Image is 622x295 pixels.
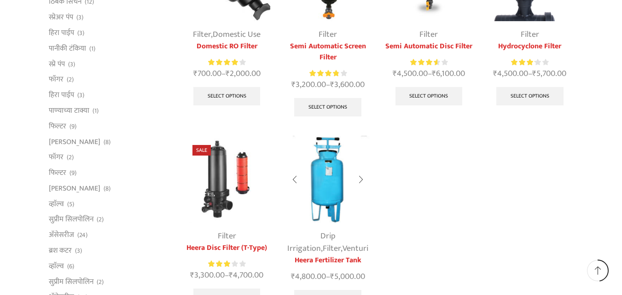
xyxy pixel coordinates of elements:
div: Rated 3.00 out of 5 [208,259,245,269]
bdi: 5,000.00 [330,270,365,283]
a: Venturi [343,242,368,255]
div: Rated 3.67 out of 5 [410,58,448,67]
img: Heera Disc Filter (T-Type) [183,136,270,223]
span: Rated out of 5 [208,259,231,269]
span: ₹ [291,78,296,92]
a: Filter [419,28,438,41]
span: (8) [104,138,110,147]
a: फॉगर [49,72,64,87]
bdi: 5,700.00 [532,67,566,81]
a: [PERSON_NAME] [49,180,100,196]
span: – [385,68,472,80]
span: (1) [93,106,99,116]
a: ब्रश कटर [49,243,72,258]
span: (9) [70,168,76,178]
span: ₹ [330,270,334,283]
a: सुप्रीम सिलपोलिन [49,212,93,227]
a: व्हाॅल्व [49,258,64,274]
img: Heera Fertilizer Tank [284,136,371,223]
span: ₹ [291,270,295,283]
span: – [183,68,270,80]
span: – [183,269,270,282]
span: (6) [67,262,74,271]
span: – [284,271,371,283]
a: [PERSON_NAME] [49,134,100,150]
span: (2) [67,75,74,84]
a: Domestic RO Filter [183,41,270,52]
div: Rated 3.20 out of 5 [511,58,548,67]
div: , [183,29,270,41]
a: Semi Automatic Screen Filter [284,41,371,63]
a: व्हाॅल्व [49,196,64,212]
bdi: 4,700.00 [229,268,263,282]
a: Hydrocyclone Filter [486,41,573,52]
span: (3) [77,29,84,38]
bdi: 6,100.00 [432,67,465,81]
span: ₹ [190,268,194,282]
div: Rated 4.00 out of 5 [208,58,245,67]
span: ₹ [226,67,230,81]
a: Filter [319,28,337,41]
a: Drip Irrigation [287,229,336,255]
span: (1) [89,44,95,53]
a: अ‍ॅसेसरीज [49,227,74,243]
span: ₹ [193,67,198,81]
span: (3) [76,13,83,22]
a: पानीकी टंकिया [49,40,86,56]
span: ₹ [432,67,436,81]
a: Select options for “Domestic RO Filter” [193,87,261,105]
a: Select options for “Semi Automatic Disc Filter” [395,87,463,105]
a: हिरा पाईप [49,25,74,41]
a: फिल्टर [49,165,66,181]
div: , , [284,230,371,255]
a: Select options for “Semi Automatic Screen Filter” [294,98,361,116]
span: ₹ [393,67,397,81]
span: (2) [67,153,74,162]
span: – [486,68,573,80]
a: Select options for “Hydrocyclone Filter” [496,87,564,105]
span: (3) [77,91,84,100]
span: (5) [67,200,74,209]
a: Heera Disc Filter (T-Type) [183,243,270,254]
a: फिल्टर [49,118,66,134]
a: स्प्रेअर पंप [49,10,73,25]
bdi: 700.00 [193,67,221,81]
span: (9) [70,122,76,131]
a: स्प्रे पंप [49,56,65,72]
span: (2) [97,215,104,224]
span: ₹ [532,67,536,81]
a: Heera Fertilizer Tank [284,255,371,266]
span: ₹ [229,268,233,282]
span: ₹ [330,78,334,92]
bdi: 3,200.00 [291,78,326,92]
a: Filter [218,229,236,243]
a: Filter [521,28,539,41]
span: (3) [68,60,75,69]
a: हिरा पाईप [49,87,74,103]
span: (24) [77,231,87,240]
a: Domestic Use [213,28,261,41]
bdi: 3,600.00 [330,78,365,92]
span: (2) [97,278,104,287]
div: Rated 3.92 out of 5 [309,69,347,78]
span: Rated out of 5 [410,58,437,67]
bdi: 4,500.00 [393,67,428,81]
span: – [284,79,371,91]
bdi: 4,500.00 [493,67,528,81]
a: पाण्याच्या टाक्या [49,103,89,118]
a: Filter [193,28,211,41]
bdi: 4,800.00 [291,270,326,283]
span: Sale [192,145,211,156]
span: Rated out of 5 [511,58,535,67]
span: Rated out of 5 [309,69,339,78]
bdi: 3,300.00 [190,268,225,282]
bdi: 2,000.00 [226,67,261,81]
a: Filter [323,242,341,255]
span: Rated out of 5 [208,58,238,67]
a: फॉगर [49,150,64,165]
span: ₹ [493,67,497,81]
a: सुप्रीम सिलपोलिन [49,274,93,289]
a: Semi Automatic Disc Filter [385,41,472,52]
span: (8) [104,184,110,193]
span: (3) [75,246,82,255]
